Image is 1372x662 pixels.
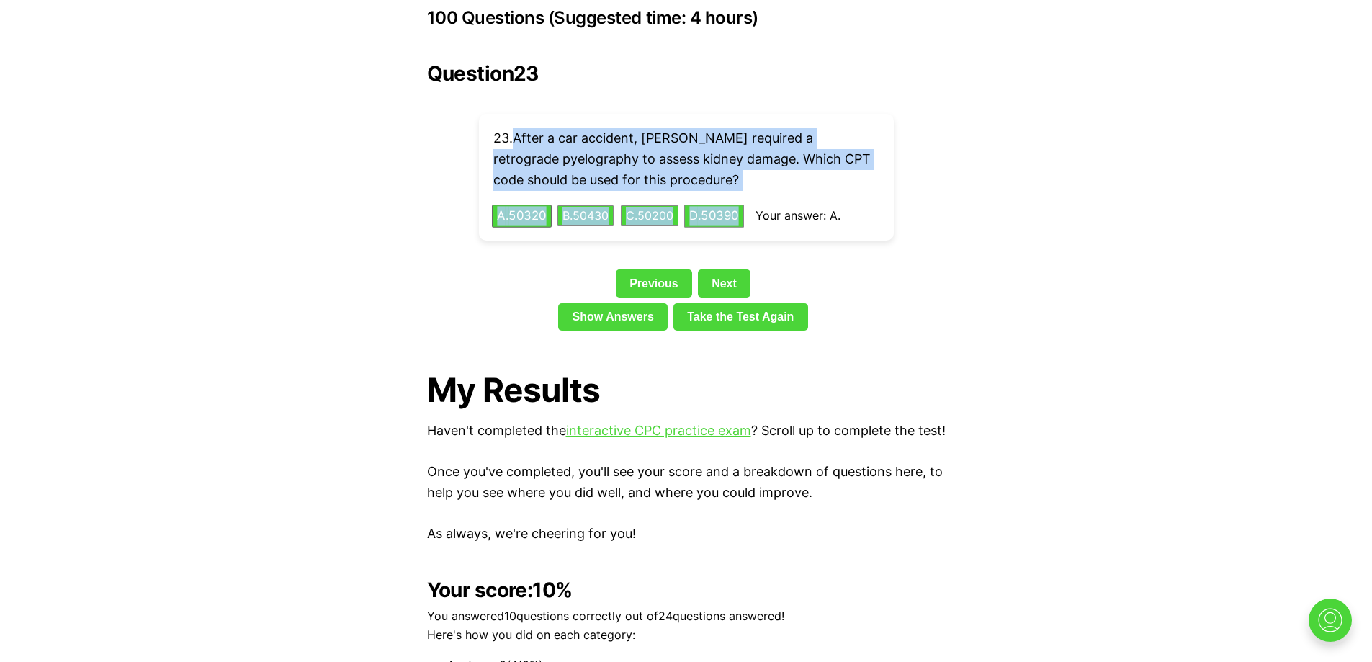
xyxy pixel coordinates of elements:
button: A.50320 [492,205,552,227]
a: Take the Test Again [673,303,808,331]
h1: My Results [427,371,946,409]
h2: Your score: [427,578,946,601]
button: D.50390 [684,205,744,227]
h3: 100 Questions (Suggested time: 4 hours) [427,8,946,28]
p: Haven't completed the ? Scroll up to complete the test! [427,421,946,442]
p: Once you've completed, you'll see your score and a breakdown of questions here, to help you see w... [427,462,946,504]
a: Next [698,269,750,297]
button: B.50430 [557,205,614,227]
a: Show Answers [558,303,668,331]
span: Your answer: A. [756,208,840,223]
a: interactive CPC practice exam [566,423,751,438]
p: As always, we're cheering for you! [427,524,946,545]
iframe: portal-trigger [1296,591,1372,662]
a: Previous [616,269,692,297]
p: 23 . After a car accident, [PERSON_NAME] required a retrograde pyelography to assess kidney damag... [493,128,879,190]
p: Here's how you did on each category: [427,626,946,645]
h2: Question 23 [427,62,946,85]
button: C.50200 [621,205,678,227]
b: 10 % [532,578,572,602]
p: You answered 10 questions correctly out of 24 questions answered! [427,607,946,626]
